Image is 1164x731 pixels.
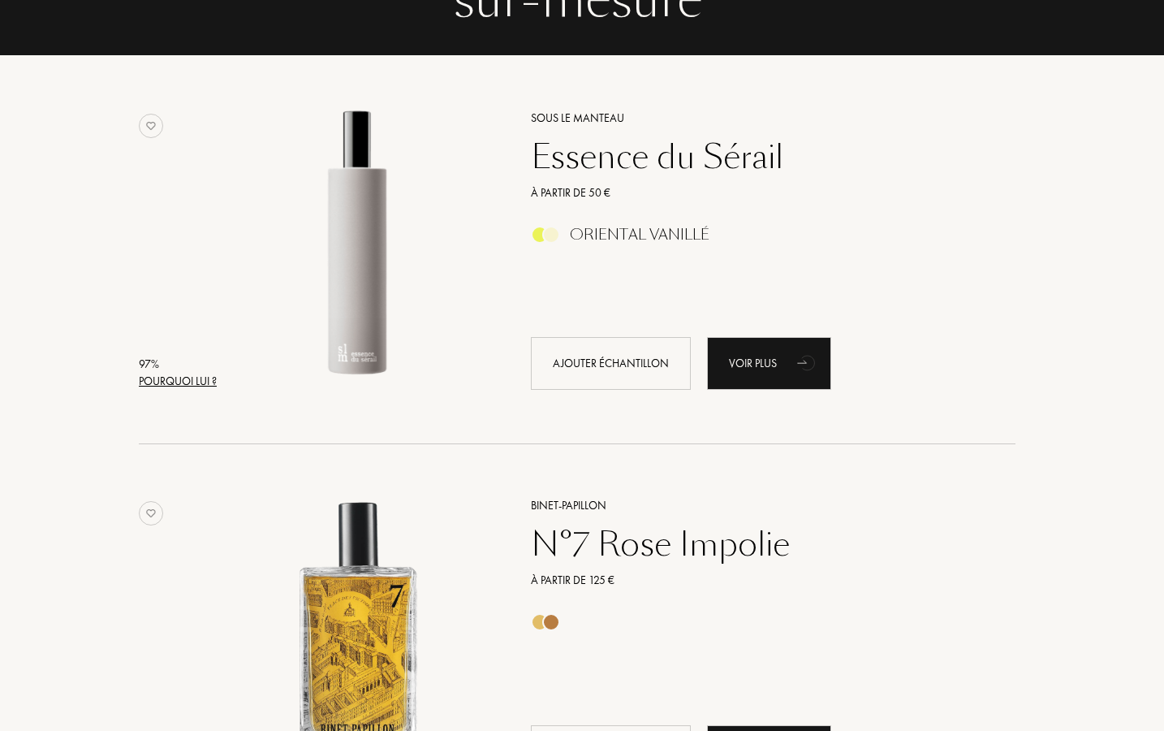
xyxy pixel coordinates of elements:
[570,226,709,244] div: Oriental Vanillé
[519,110,992,127] a: Sous le Manteau
[139,114,163,138] img: no_like_p.png
[519,497,992,514] a: Binet-Papillon
[222,89,507,409] a: Essence du Sérail Sous le Manteau
[139,501,163,526] img: no_like_p.png
[139,356,217,373] div: 97 %
[707,337,831,390] div: Voir plus
[791,346,824,378] div: animation
[707,337,831,390] a: Voir plusanimation
[222,107,493,378] img: Essence du Sérail Sous le Manteau
[519,137,992,176] a: Essence du Sérail
[139,373,217,390] div: Pourquoi lui ?
[519,572,992,589] a: À partir de 125 €
[519,525,992,564] a: N°7 Rose Impolie
[519,231,992,248] a: Oriental Vanillé
[531,337,691,390] div: Ajouter échantillon
[519,184,992,201] a: À partir de 50 €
